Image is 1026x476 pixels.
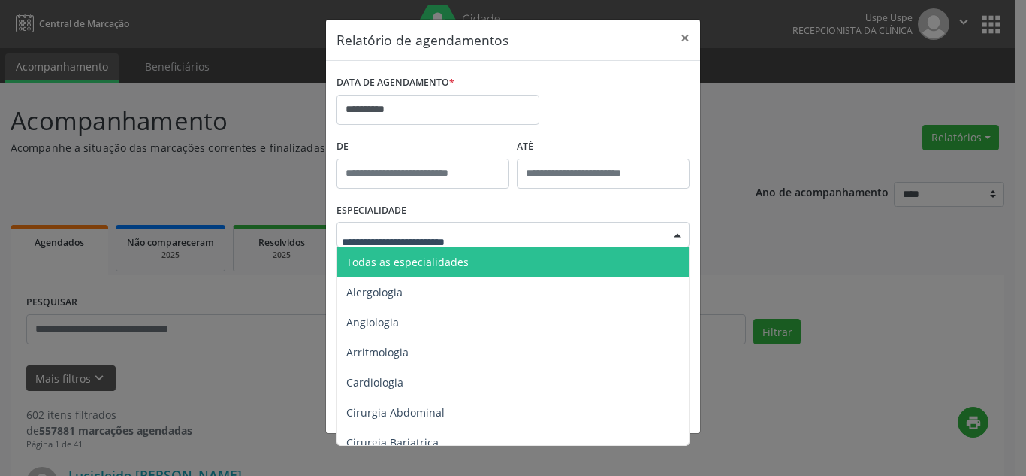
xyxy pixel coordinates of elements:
[336,30,508,50] h5: Relatório de agendamentos
[336,199,406,223] label: ESPECIALIDADE
[346,375,403,390] span: Cardiologia
[346,315,399,329] span: Angiologia
[336,71,454,95] label: DATA DE AGENDAMENTO
[336,135,509,159] label: De
[346,255,469,269] span: Todas as especialidades
[517,135,690,159] label: ATÉ
[346,345,409,359] span: Arritmologia
[346,435,439,450] span: Cirurgia Bariatrica
[670,20,700,56] button: Close
[346,285,403,299] span: Alergologia
[346,405,445,420] span: Cirurgia Abdominal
